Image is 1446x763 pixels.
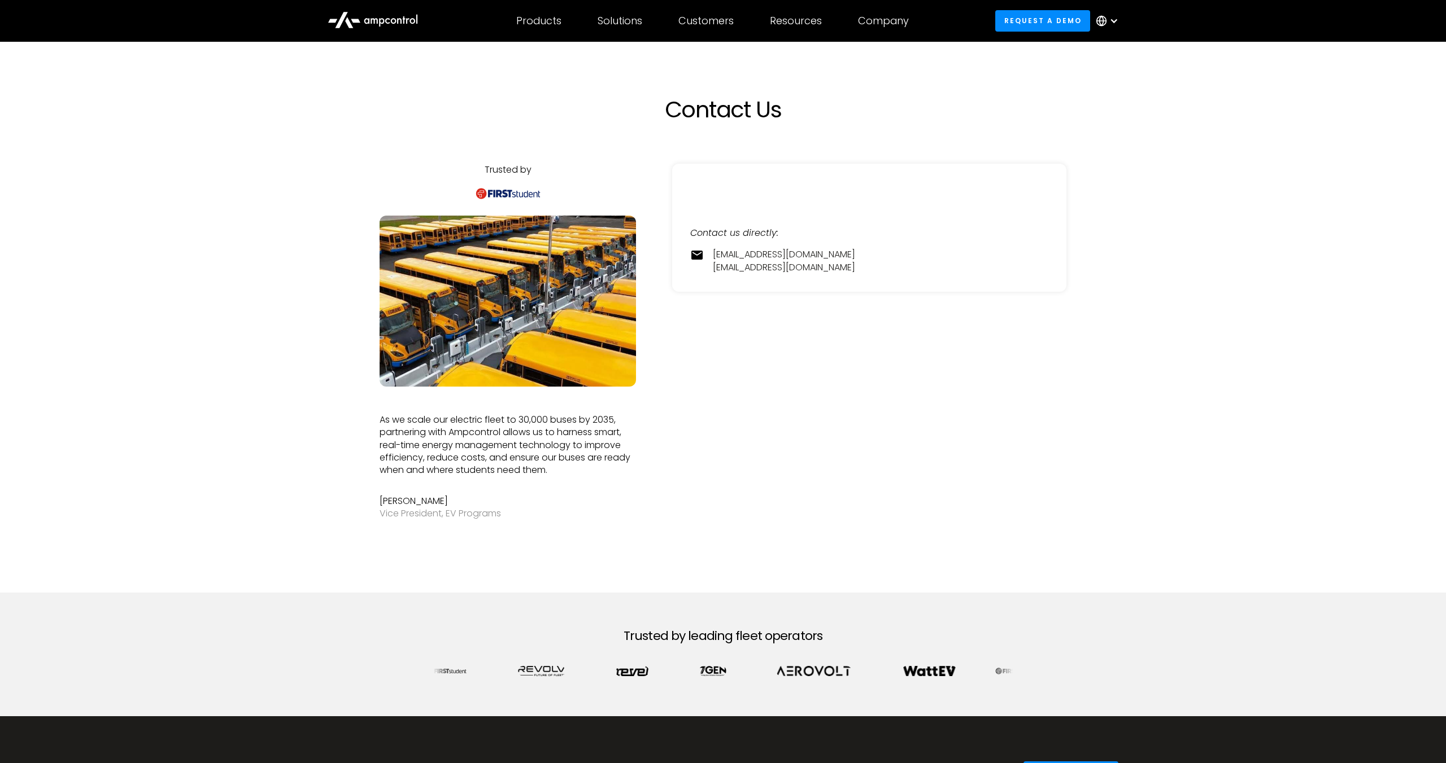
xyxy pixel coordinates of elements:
[474,96,972,123] h1: Contact Us
[678,15,734,27] div: Customers
[770,15,822,27] div: Resources
[713,261,855,274] a: [EMAIL_ADDRESS][DOMAIN_NAME]
[516,15,561,27] div: Products
[598,15,642,27] div: Solutions
[858,15,909,27] div: Company
[624,629,822,643] h2: Trusted by leading fleet operators
[690,227,1048,239] div: Contact us directly:
[995,10,1090,31] a: Request a demo
[713,248,855,261] a: [EMAIL_ADDRESS][DOMAIN_NAME]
